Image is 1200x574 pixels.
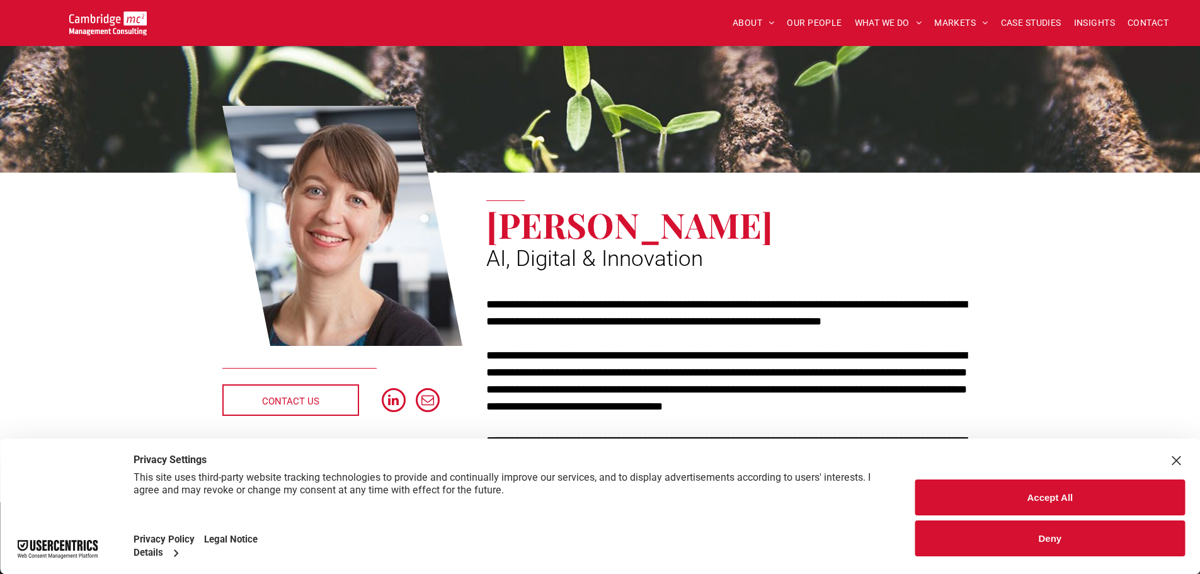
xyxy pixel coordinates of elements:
span: [PERSON_NAME] [486,201,773,248]
a: CONTACT US [222,384,359,416]
a: Dr Zoë Webster | AI, Digital & Innovation | Cambridge Management Consulting [222,104,463,348]
a: MARKETS [928,13,994,33]
a: CONTACT [1121,13,1175,33]
a: INSIGHTS [1068,13,1121,33]
a: CASE STUDIES [995,13,1068,33]
a: WHAT WE DO [849,13,929,33]
a: ABOUT [726,13,781,33]
a: email [416,388,440,415]
span: CONTACT US [262,386,319,417]
img: Go to Homepage [69,11,147,35]
a: linkedin [382,388,406,415]
a: OUR PEOPLE [780,13,848,33]
a: Your Business Transformed | Cambridge Management Consulting [69,13,147,26]
span: AI, Digital & Innovation [486,246,703,272]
